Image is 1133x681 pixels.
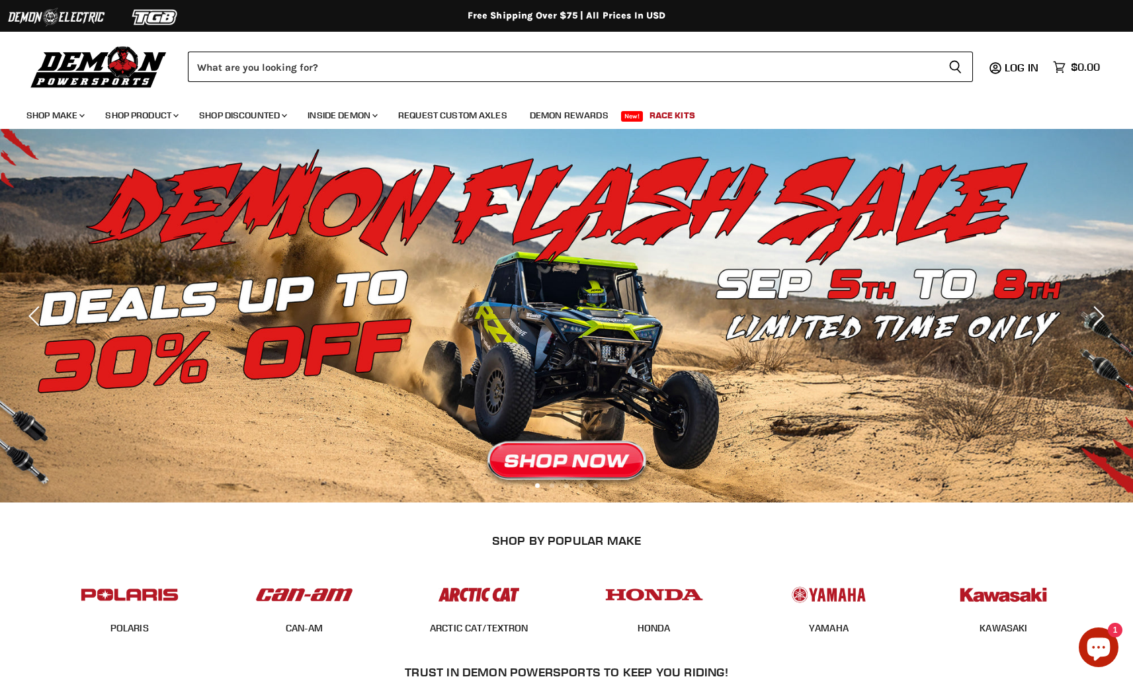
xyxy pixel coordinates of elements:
span: CAN-AM [286,622,323,635]
a: YAMAHA [809,622,849,634]
img: POPULAR_MAKE_logo_3_027535af-6171-4c5e-a9bc-f0eccd05c5d6.jpg [427,575,530,615]
img: POPULAR_MAKE_logo_2_dba48cf1-af45-46d4-8f73-953a0f002620.jpg [78,575,181,615]
img: POPULAR_MAKE_logo_1_adc20308-ab24-48c4-9fac-e3c1a623d575.jpg [253,575,356,615]
a: CAN-AM [286,622,323,634]
span: $0.00 [1071,61,1100,73]
span: New! [621,111,644,122]
img: Demon Powersports [26,43,171,90]
img: TGB Logo 2 [106,5,205,30]
span: ARCTIC CAT/TEXTRON [430,622,528,635]
a: HONDA [638,622,671,634]
a: POLARIS [110,622,149,634]
a: KAWASAKI [980,622,1027,634]
a: ARCTIC CAT/TEXTRON [430,622,528,634]
input: Search [188,52,938,82]
ul: Main menu [17,97,1097,129]
li: Page dot 3 [564,483,569,488]
img: POPULAR_MAKE_logo_6_76e8c46f-2d1e-4ecc-b320-194822857d41.jpg [952,575,1055,615]
a: Inside Demon [298,102,386,129]
h2: SHOP BY POPULAR MAKE [54,534,1079,547]
h2: Trust In Demon Powersports To Keep You Riding! [69,665,1064,679]
li: Page dot 5 [593,483,598,488]
a: $0.00 [1046,58,1107,77]
inbox-online-store-chat: Shopify online store chat [1075,627,1122,670]
a: Race Kits [640,102,705,129]
span: HONDA [638,622,671,635]
a: Request Custom Axles [388,102,517,129]
span: Log in [1005,61,1038,74]
a: Demon Rewards [520,102,618,129]
div: Free Shipping Over $75 | All Prices In USD [38,10,1096,22]
button: Previous [23,303,50,329]
img: POPULAR_MAKE_logo_4_4923a504-4bac-4306-a1be-165a52280178.jpg [603,575,706,615]
li: Page dot 2 [550,483,554,488]
a: Shop Product [95,102,187,129]
span: KAWASAKI [980,622,1027,635]
span: YAMAHA [809,622,849,635]
a: Shop Make [17,102,93,129]
a: Log in [999,61,1046,73]
span: POLARIS [110,622,149,635]
li: Page dot 1 [535,483,540,488]
img: POPULAR_MAKE_logo_5_20258e7f-293c-4aac-afa8-159eaa299126.jpg [777,575,880,615]
button: Next [1083,303,1110,329]
li: Page dot 4 [579,483,583,488]
img: Demon Electric Logo 2 [7,5,106,30]
a: Shop Discounted [189,102,295,129]
button: Search [938,52,973,82]
form: Product [188,52,973,82]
